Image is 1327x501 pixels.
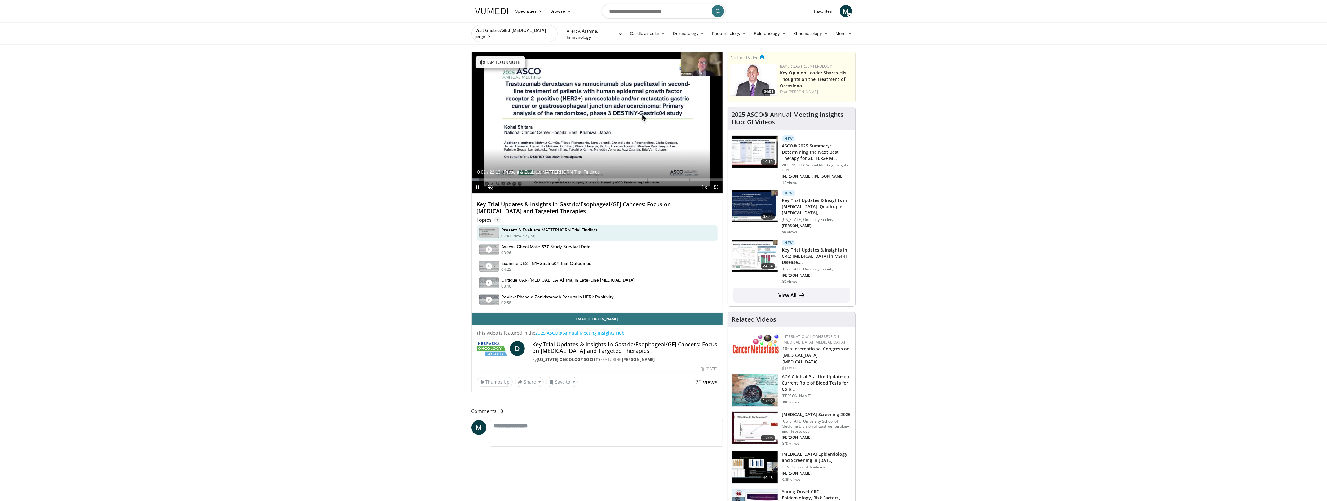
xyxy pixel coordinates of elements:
div: Feat. [780,89,853,95]
h3: Key Trial Updates & Insights in [MEDICAL_DATA]: Quadruplet [MEDICAL_DATA],… [782,197,851,216]
h4: Examine DESTINY-Gastric04 Trial Outcomes [502,261,591,266]
h4: Critique CAR-[MEDICAL_DATA] Trial in Late-Line [MEDICAL_DATA] [502,277,635,283]
a: [PERSON_NAME] [789,89,818,94]
a: View All [733,288,850,303]
span: / [487,169,489,174]
a: [US_STATE] Oncology Society [537,357,601,362]
a: Pulmonology [750,27,790,40]
h4: Key Trial Updates & Insights in Gastric/Esophageal/GEJ Cancers: Focus on [MEDICAL_DATA] and Targe... [477,201,718,214]
img: Nebraska Oncology Society [477,341,508,356]
p: [PERSON_NAME] [782,273,851,278]
a: 40:48 [MEDICAL_DATA] Epidemiology and Screening in [DATE] UCSF School of Medicine [PERSON_NAME] 3... [732,451,851,484]
h3: [MEDICAL_DATA] Screening 2025 [782,411,851,418]
p: 56 views [782,230,797,235]
img: d3fc78f8-41f1-4380-9dfb-a9771e77df97.150x105_q85_crop-smart_upscale.jpg [732,451,778,484]
p: UCSF School of Medicine [782,465,851,470]
span: 24:54 [761,263,776,269]
a: 17:00 AGA Clinical Practice Update on Current Role of Blood Tests for Colo… [PERSON_NAME] 980 views [732,374,851,407]
span: 5 [494,217,501,223]
p: [PERSON_NAME] [782,393,851,398]
button: Pause [472,181,484,193]
a: 2025 ASCO® Annual Meeting Insights Hub [536,330,625,336]
span: 0:02 [477,169,486,174]
p: [US_STATE] Oncology Society [782,267,851,272]
p: New [782,190,795,196]
span: Comments 0 [471,407,723,415]
a: Bayer Gastroenterology [780,64,832,69]
a: 19:19 New ASCO® 2025 Summary: Determining the Next Best Therapy for 2L HER2+ M… 2025 ASCO® Annual... [732,135,851,185]
h4: Related Videos [732,316,776,323]
a: 10th International Congress on [MEDICAL_DATA] [MEDICAL_DATA] [782,346,850,365]
a: Cardiovascular [626,27,669,40]
button: Unmute [484,181,497,193]
a: 08:25 New Key Trial Updates & Insights in [MEDICAL_DATA]: Quadruplet [MEDICAL_DATA],… [US_STATE] ... [732,190,851,235]
p: 980 views [782,400,799,405]
a: Key Opinion Leader Shares His Thoughts on the Treatment of Occasiona… [780,70,846,89]
p: 02:58 [502,300,511,306]
h3: ASCO® 2025 Summary: Determining the Next Best Therapy for 2L HER2+ M… [782,143,851,161]
p: [US_STATE] University School of Medicine Division of Gastroenterology and Hepatology [782,419,851,434]
p: New [782,135,795,142]
img: 9828b8df-38ad-4333-b93d-bb657251ca89.png.150x105_q85_crop-smart_upscale.png [730,64,777,96]
img: 6ff8bc22-9509-4454-a4f8-ac79dd3b8976.png.150x105_q85_autocrop_double_scale_upscale_version-0.2.png [733,334,779,354]
video-js: Video Player [472,52,723,194]
p: 04:25 [502,267,511,272]
img: 92e7bb93-159d-40f8-a927-22b1dfdc938f.150x105_q85_crop-smart_upscale.jpg [732,412,778,444]
p: 3.0K views [782,477,800,482]
a: Thumbs Up [477,377,513,387]
p: 2025 ASCO® Annual Meeting Insights Hub [782,163,851,173]
p: 670 views [782,441,799,446]
p: [PERSON_NAME] [782,223,851,228]
p: [PERSON_NAME] [782,471,851,476]
p: This video is featured in the [477,330,718,336]
span: 12:06 [761,435,776,441]
span: 40:48 [761,475,776,481]
div: By FEATURING [532,357,718,363]
a: Endocrinology [708,27,750,40]
p: 63 views [782,279,797,284]
input: Search topics, interventions [602,4,726,19]
p: [US_STATE] Oncology Society [782,217,851,222]
p: 03:26 [502,250,511,256]
a: [PERSON_NAME] [622,357,655,362]
button: Tap to unmute [476,56,525,68]
h3: AGA Clinical Practice Update on Current Role of Blood Tests for Colo… [782,374,851,392]
div: Progress Bar [472,178,723,181]
img: 2405bbd5-dda2-4f53-b05f-7c26a127be38.150x105_q85_crop-smart_upscale.jpg [732,190,778,222]
img: VuMedi Logo [475,8,508,14]
a: 24:54 New Key Trial Updates & Insights in CRC: [MEDICAL_DATA] in MSI-H Disease,… [US_STATE] Oncol... [732,240,851,284]
span: 75 views [695,378,718,386]
h4: Assess CheckMate 577 Study Survival Data [502,244,591,249]
span: Present & Evaluate MATTERHORN Trial Findings [504,169,600,175]
p: 47 views [782,180,797,185]
img: 5cc6bff9-0120-46ef-9b40-1365e6290d37.150x105_q85_crop-smart_upscale.jpg [732,240,778,272]
button: Save to [546,377,578,387]
a: M [471,420,486,435]
h4: 2025 ASCO® Annual Meeting Insights Hub: GI Videos [732,111,851,126]
small: Featured Video [730,55,759,60]
span: 08:25 [761,213,776,220]
img: c728e0fc-900c-474b-a176-648559f2474b.150x105_q85_crop-smart_upscale.jpg [732,136,778,168]
a: Browse [546,5,575,17]
h4: Review Phase 2 Zanidatamab Results in HER2 Positivity [502,294,614,300]
h3: [MEDICAL_DATA] Epidemiology and Screening in [DATE] [782,451,851,464]
p: 07:41 [502,233,511,239]
a: Allergy, Asthma, Immunology [563,28,626,40]
a: M [840,5,852,17]
p: Topics [477,217,501,223]
a: Dermatology [670,27,709,40]
span: 17:00 [761,398,776,404]
a: 04:01 [730,64,777,96]
a: More [832,27,856,40]
h3: Key Trial Updates & Insights in CRC: [MEDICAL_DATA] in MSI-H Disease,… [782,247,851,266]
a: International Congress on [MEDICAL_DATA] [MEDICAL_DATA] [782,334,845,345]
a: 12:06 [MEDICAL_DATA] Screening 2025 [US_STATE] University School of Medicine Division of Gastroen... [732,411,851,446]
span: 04:01 [762,89,775,94]
a: Visit Gastric/GEJ [MEDICAL_DATA] page [471,25,558,42]
p: - Now playing [511,233,535,239]
a: D [510,341,525,356]
p: 03:46 [502,283,511,289]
